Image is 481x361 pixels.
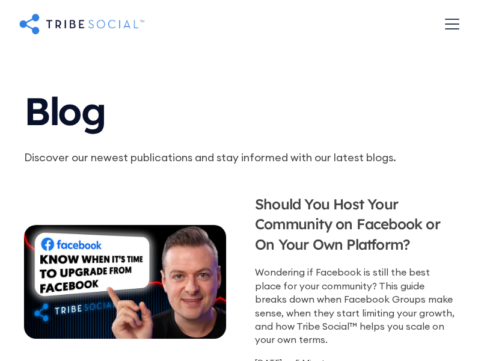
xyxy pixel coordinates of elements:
[24,77,457,140] h1: Blog
[24,149,457,165] p: Discover our newest publications and stay informed with our latest blogs.
[19,11,144,35] a: home
[255,194,457,261] h3: Should You Host Your Community on Facebook or On Your Own Platform?
[255,265,457,346] div: Wondering if Facebook is still the best place for your community? This guide breaks down when Fac...
[438,10,462,39] div: menu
